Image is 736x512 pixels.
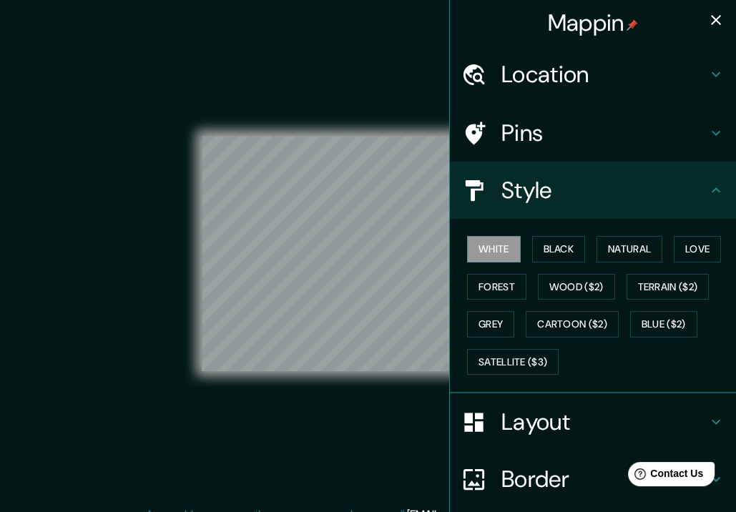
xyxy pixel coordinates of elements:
[597,236,662,262] button: Natural
[450,393,736,451] div: Layout
[467,311,514,338] button: Grey
[467,274,526,300] button: Forest
[501,465,707,493] h4: Border
[627,19,638,31] img: pin-icon.png
[526,311,619,338] button: Cartoon ($2)
[609,456,720,496] iframe: Help widget launcher
[467,236,521,262] button: White
[674,236,721,262] button: Love
[450,162,736,219] div: Style
[450,46,736,103] div: Location
[548,9,639,37] h4: Mappin
[450,104,736,162] div: Pins
[627,274,710,300] button: Terrain ($2)
[450,451,736,508] div: Border
[467,349,559,375] button: Satellite ($3)
[202,136,534,371] canvas: Map
[501,176,707,205] h4: Style
[630,311,697,338] button: Blue ($2)
[501,408,707,436] h4: Layout
[501,119,707,147] h4: Pins
[532,236,586,262] button: Black
[538,274,615,300] button: Wood ($2)
[501,60,707,89] h4: Location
